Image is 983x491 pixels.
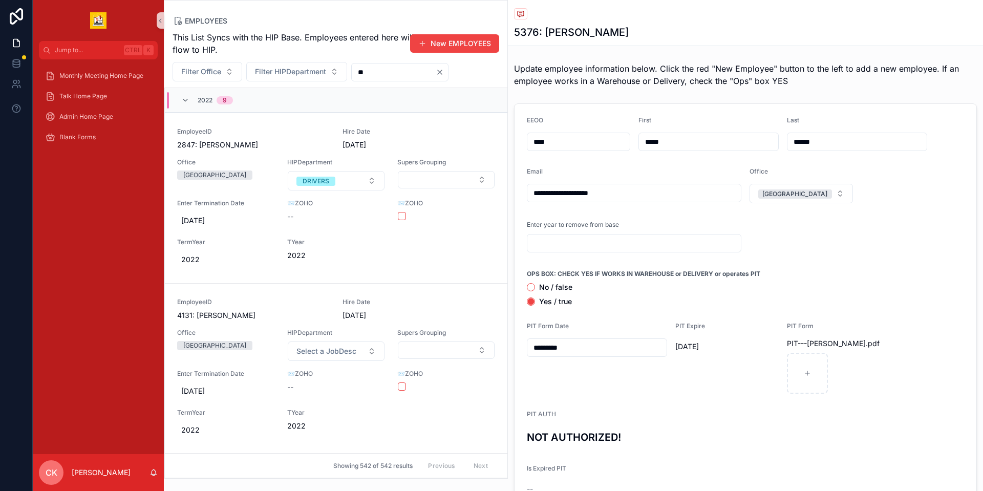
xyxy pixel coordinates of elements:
[397,158,495,166] span: Supers Grouping
[287,211,293,222] span: --
[39,41,158,59] button: Jump to...CtrlK
[787,116,799,124] span: Last
[255,67,326,77] span: Filter HIPDepartment
[750,184,853,203] button: Select Button
[397,329,495,337] span: Supers Grouping
[177,370,275,378] span: Enter Termination Date
[177,409,275,417] span: TermYear
[39,108,158,126] a: Admin Home Page
[398,341,495,359] button: Select Button
[296,346,356,356] span: Select a JobDesc
[177,298,330,306] span: EmployeeID
[288,341,384,361] button: Select Button
[223,96,227,104] div: 9
[288,171,384,190] button: Select Button
[527,322,569,330] span: PIT Form Date
[177,127,330,136] span: EmployeeID
[55,46,120,54] span: Jump to...
[287,329,385,337] span: HIPDepartment
[436,68,448,76] button: Clear
[750,167,768,175] span: Office
[787,322,814,330] span: PIT Form
[638,116,651,124] span: First
[183,170,246,180] div: [GEOGRAPHIC_DATA]
[181,254,271,265] span: 2022
[90,12,106,29] img: App logo
[198,96,212,104] span: 2022
[177,310,330,321] span: 4131: [PERSON_NAME]
[514,63,959,86] span: Update employee information below. Click the red "New Employee" button to the left to add a new e...
[397,370,495,378] span: 📨ZOHO
[527,221,619,229] span: Enter year to remove from base
[46,466,57,479] span: CK
[287,421,385,431] span: 2022
[287,250,385,261] span: 2022
[173,62,242,81] button: Select Button
[39,87,158,105] a: Talk Home Page
[173,16,227,26] a: EMPLOYEES
[343,310,440,321] span: [DATE]
[177,158,275,166] span: Office
[181,67,221,77] span: Filter Office
[527,167,543,175] span: Email
[333,462,413,470] span: Showing 542 of 542 results
[124,45,142,55] span: Ctrl
[343,298,440,306] span: Hire Date
[165,283,507,454] a: EmployeeID4131: [PERSON_NAME]Hire Date[DATE]Office[GEOGRAPHIC_DATA]HIPDepartmentSelect ButtonSupe...
[527,430,964,445] h3: NOT AUTHORIZED!
[173,31,416,56] span: This List Syncs with the HIP Base. Employees entered here will flow to HIP.
[675,341,779,352] span: [DATE]
[287,199,385,207] span: 📨ZOHO
[287,370,385,378] span: 📨ZOHO
[539,284,572,291] label: No / false
[177,140,330,150] span: 2847: [PERSON_NAME]
[177,329,275,337] span: Office
[177,238,275,246] span: TermYear
[59,113,113,121] span: Admin Home Page
[398,171,495,188] button: Select Button
[181,425,271,435] span: 2022
[762,189,827,199] div: [GEOGRAPHIC_DATA]
[527,270,760,278] strong: OPS BOX: CHECK YES IF WORKS IN WAREHOUSE or DELIVERY or operates PIT
[39,128,158,146] a: Blank Forms
[343,140,440,150] span: [DATE]
[675,322,705,330] span: PIT Expire
[59,133,96,141] span: Blank Forms
[343,127,440,136] span: Hire Date
[866,338,880,349] span: .pdf
[287,238,385,246] span: TYear
[410,34,499,53] button: New EMPLOYEES
[287,382,293,392] span: --
[185,16,227,26] span: EMPLOYEES
[39,67,158,85] a: Monthly Meeting Home Page
[287,409,385,417] span: TYear
[397,199,495,207] span: 📨ZOHO
[165,113,507,283] a: EmployeeID2847: [PERSON_NAME]Hire Date[DATE]Office[GEOGRAPHIC_DATA]HIPDepartmentSelect ButtonSupe...
[527,116,543,124] span: EEOO
[181,216,271,226] span: [DATE]
[181,386,271,396] span: [DATE]
[59,72,143,80] span: Monthly Meeting Home Page
[183,341,246,350] div: [GEOGRAPHIC_DATA]
[303,177,329,186] div: DRIVERS
[59,92,107,100] span: Talk Home Page
[72,467,131,478] p: [PERSON_NAME]
[144,46,153,54] span: K
[287,158,385,166] span: HIPDepartment
[514,25,629,39] h1: 5376: [PERSON_NAME]
[787,338,866,349] span: PIT---[PERSON_NAME]
[246,62,347,81] button: Select Button
[527,410,556,418] span: PIT AUTH
[177,199,275,207] span: Enter Termination Date
[33,59,164,160] div: scrollable content
[527,464,566,472] span: Is Expired PIT
[539,298,572,305] label: Yes / true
